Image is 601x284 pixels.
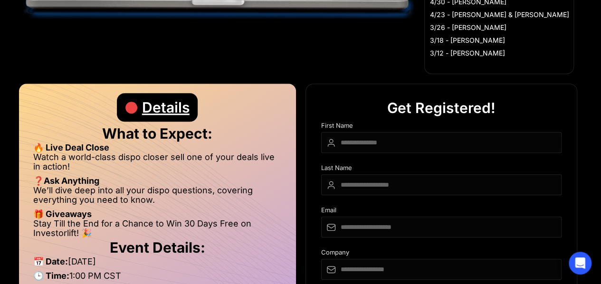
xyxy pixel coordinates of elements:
li: Stay Till the End for a Chance to Win 30 Days Free on Investorlift! 🎉 [33,219,282,238]
strong: What to Expect: [102,125,212,142]
li: We’ll dive deep into all your dispo questions, covering everything you need to know. [33,186,282,209]
div: Email [321,207,562,217]
div: Open Intercom Messenger [569,252,591,275]
div: First Name [321,122,562,132]
li: [DATE] [33,257,282,271]
div: Get Registered! [387,94,495,122]
div: Last Name [321,164,562,174]
div: Company [321,249,562,259]
strong: 🔥 Live Deal Close [33,142,109,152]
strong: 🕒 Time: [33,271,69,281]
div: Details [142,93,190,122]
li: Watch a world-class dispo closer sell one of your deals live in action! [33,152,282,176]
strong: ❓Ask Anything [33,176,99,186]
strong: 🎁 Giveaways [33,209,92,219]
strong: Event Details: [110,239,205,256]
strong: 📅 Date: [33,256,68,266]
